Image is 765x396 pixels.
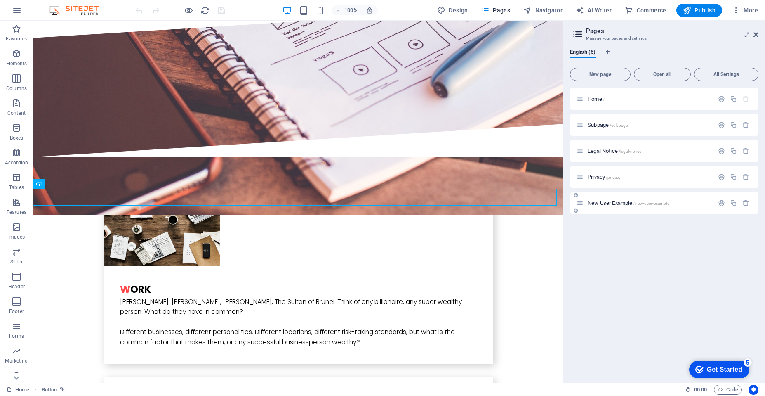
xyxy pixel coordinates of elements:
div: Legal Notice/legal-notice [585,148,714,154]
span: Privacy [588,174,621,180]
div: Settings [718,121,725,128]
p: Boxes [10,135,24,141]
button: All Settings [694,68,758,81]
button: More [729,4,761,17]
button: Open all [634,68,691,81]
button: New page [570,68,631,81]
span: 00 00 [694,385,707,395]
button: Click here to leave preview mode and continue editing [184,5,193,15]
span: Code [718,385,738,395]
nav: breadcrumb [42,385,65,395]
h2: Pages [586,27,758,35]
span: All Settings [698,72,755,77]
span: Commerce [625,6,666,14]
span: Open all [638,72,687,77]
span: Click to select. Double-click to edit [42,385,57,395]
span: New page [574,72,627,77]
span: /privacy [606,175,621,180]
p: Forms [9,333,24,339]
p: Header [8,283,25,290]
div: Home/ [585,96,714,102]
div: 5 [61,2,69,10]
span: /subpage [610,123,628,128]
span: /legal-notice [619,149,642,154]
div: Settings [718,95,725,102]
span: Click to open page [588,96,605,102]
div: Get Started 5 items remaining, 0% complete [7,4,67,21]
p: Content [7,110,26,116]
span: : [700,387,701,393]
button: 100% [332,5,361,15]
button: reload [200,5,210,15]
div: Duplicate [730,147,737,154]
span: Publish [683,6,716,14]
button: Usercentrics [749,385,758,395]
p: Slider [10,258,23,265]
button: Publish [676,4,722,17]
p: Images [8,234,25,240]
h6: 100% [344,5,358,15]
h3: Manage your pages and settings [586,35,742,42]
p: Accordion [5,159,28,166]
div: Duplicate [730,95,737,102]
div: Duplicate [730,121,737,128]
p: Footer [9,308,24,315]
p: Columns [6,85,27,92]
div: Get Started [24,9,60,17]
p: Marketing [5,358,28,364]
div: Remove [742,173,749,180]
i: This element is linked [60,387,65,392]
p: Elements [6,60,27,67]
div: Remove [742,121,749,128]
span: Pages [481,6,510,14]
div: Settings [718,173,725,180]
div: Duplicate [730,173,737,180]
a: Click to cancel selection. Double-click to open Pages [7,385,29,395]
div: Design (Ctrl+Alt+Y) [434,4,471,17]
div: Remove [742,147,749,154]
button: Design [434,4,471,17]
span: / [603,97,605,102]
span: AI Writer [576,6,612,14]
span: /new-user-example [633,201,669,206]
span: Navigator [523,6,563,14]
button: Code [714,385,742,395]
div: Language Tabs [570,49,758,64]
div: Settings [718,199,725,206]
p: Tables [9,184,24,191]
i: Reload page [200,6,210,15]
img: Editor Logo [47,5,109,15]
button: Pages [478,4,513,17]
button: AI Writer [572,4,615,17]
p: Favorites [6,36,27,42]
span: Subpage [588,122,628,128]
div: Remove [742,199,749,206]
div: New User Example/new-user-example [585,200,714,206]
span: Legal Notice [588,148,641,154]
div: Subpage/subpage [585,122,714,128]
div: Duplicate [730,199,737,206]
span: More [732,6,758,14]
span: Design [437,6,468,14]
button: Navigator [520,4,566,17]
button: Commerce [621,4,670,17]
i: On resize automatically adjust zoom level to fit chosen device. [366,7,373,14]
span: English (5) [570,47,596,59]
h6: Session time [685,385,707,395]
div: Settings [718,147,725,154]
p: Features [7,209,26,216]
div: Privacy/privacy [585,174,714,180]
div: The startpage cannot be deleted [742,95,749,102]
span: New User Example [588,200,669,206]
